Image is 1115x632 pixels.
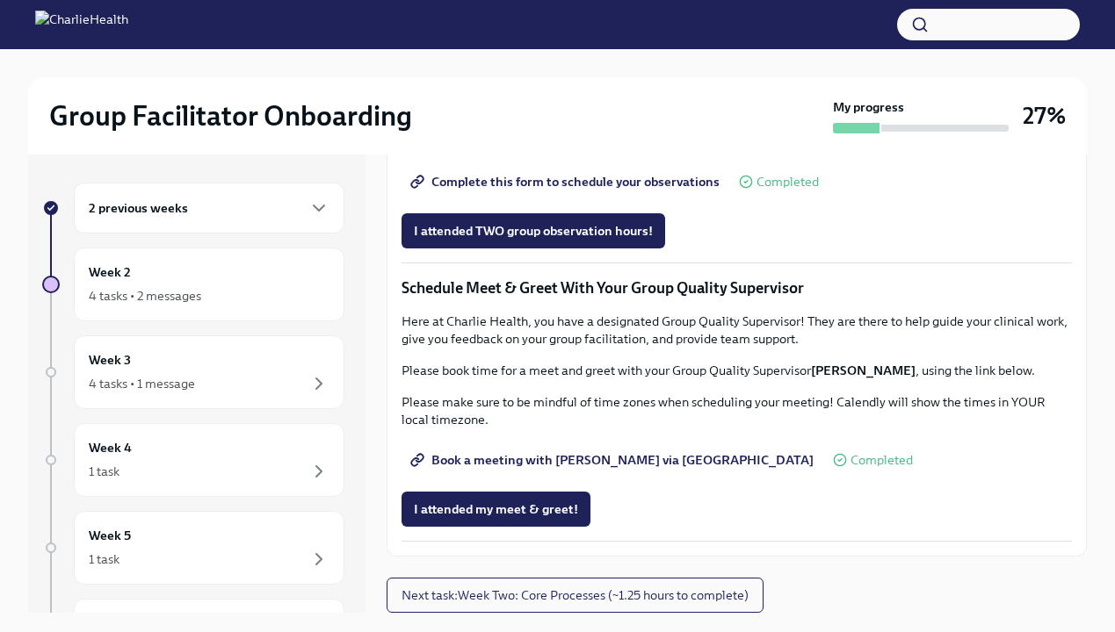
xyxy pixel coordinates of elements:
[49,98,412,133] h2: Group Facilitator Onboarding
[414,222,653,240] span: I attended TWO group observation hours!
[89,287,201,305] div: 4 tasks • 2 messages
[811,363,916,378] strong: [PERSON_NAME]
[74,183,344,233] div: 2 previous weeks
[1023,100,1066,132] h3: 27%
[89,350,131,370] h6: Week 3
[414,451,814,469] span: Book a meeting with [PERSON_NAME] via [GEOGRAPHIC_DATA]
[833,98,904,116] strong: My progress
[89,375,195,392] div: 4 tasks • 1 message
[402,393,1072,428] p: Please make sure to be mindful of time zones when scheduling your meeting! Calendly will show the...
[89,438,132,457] h6: Week 4
[89,262,131,282] h6: Week 2
[402,312,1072,348] p: Here at Charlie Health, you have a designated Group Quality Supervisor! They are there to help gu...
[402,586,749,604] span: Next task : Week Two: Core Processes (~1.25 hours to complete)
[42,511,344,585] a: Week 51 task
[402,362,1072,379] p: Please book time for a meet and greet with your Group Quality Supervisor , using the link below.
[42,335,344,409] a: Week 34 tasks • 1 message
[402,277,1072,298] p: Schedule Meet & Greet With Your Group Quality Supervisor
[89,526,131,545] h6: Week 5
[402,442,826,478] a: Book a meeting with [PERSON_NAME] via [GEOGRAPHIC_DATA]
[89,550,119,568] div: 1 task
[414,173,720,190] span: Complete this form to schedule your observations
[757,176,819,189] span: Completed
[402,213,665,248] button: I attended TWO group observation hours!
[89,198,188,218] h6: 2 previous weeks
[402,492,590,527] button: I attended my meet & greet!
[851,454,913,467] span: Completed
[402,164,732,199] a: Complete this form to schedule your observations
[387,578,764,613] button: Next task:Week Two: Core Processes (~1.25 hours to complete)
[35,11,128,39] img: CharlieHealth
[89,463,119,480] div: 1 task
[42,248,344,321] a: Week 24 tasks • 2 messages
[42,423,344,497] a: Week 41 task
[414,500,578,518] span: I attended my meet & greet!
